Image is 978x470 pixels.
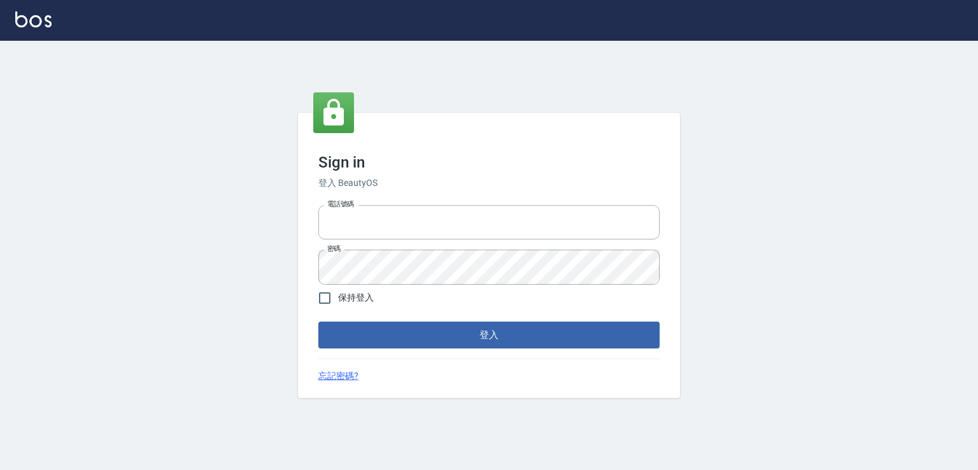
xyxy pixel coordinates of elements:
span: 保持登入 [338,291,374,304]
img: Logo [15,11,52,27]
label: 電話號碼 [327,199,354,209]
label: 密碼 [327,244,341,253]
h3: Sign in [318,153,660,171]
button: 登入 [318,322,660,348]
h6: 登入 BeautyOS [318,176,660,190]
a: 忘記密碼? [318,369,358,383]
